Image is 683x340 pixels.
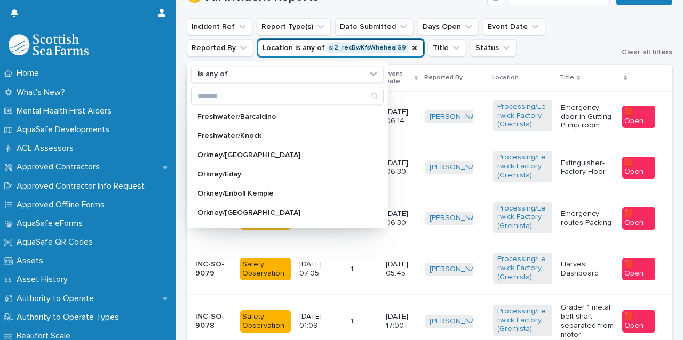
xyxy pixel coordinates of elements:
a: Processing/Lerwick Factory (Gremista) [497,102,548,129]
button: Status [471,39,517,56]
p: Title [560,72,574,84]
div: 🟥 Open [622,106,655,128]
div: Safety Observation [240,258,291,280]
p: [DATE] 01:09 [299,312,342,330]
p: ACL Assessors [12,143,82,153]
p: Approved Contractor Info Request [12,181,153,191]
p: Freshwater/Knock [197,132,367,140]
tr: INC-SO-9079Safety Observation[DATE] 07:0511 [DATE] 05:45[PERSON_NAME] Processing/Lerwick Factory ... [187,244,672,294]
a: [PERSON_NAME] [430,265,488,274]
p: Approved Contractors [12,162,108,172]
p: Home [12,68,47,78]
p: is any of [198,70,228,79]
p: [DATE] 07:05 [299,260,342,278]
p: What's New? [12,87,74,98]
button: Days Open [418,18,479,35]
tr: INC-SO-9086Safety Observation[DATE] 09:5311 [DATE] 06:30[PERSON_NAME] Processing/Lerwick Factory ... [187,142,672,193]
p: INC-SO-9079 [195,260,232,278]
p: [DATE] 06:30 [386,159,416,177]
p: Mental Health First Aiders [12,106,120,116]
p: [DATE] 06:14 [386,108,416,126]
button: Report Type(s) [257,18,331,35]
button: Reported By [187,39,253,56]
span: Clear all filters [622,48,672,56]
p: Authority to Operate Types [12,312,128,322]
p: Assets [12,256,52,266]
button: Incident Ref [187,18,252,35]
p: Orkney/[GEOGRAPHIC_DATA] [197,209,367,216]
p: [DATE] 17:00 [386,312,416,330]
p: Harvest Dashboard [561,260,614,278]
p: AquaSafe eForms [12,218,91,229]
button: Event Date [483,18,545,35]
p: 1 [351,315,355,326]
p: Orkney/Eday [197,171,367,178]
p: AquaSafe Developments [12,125,118,135]
div: 🟥 Open [622,207,655,230]
a: Processing/Lerwick Factory (Gremista) [497,204,548,231]
p: Asset History [12,274,76,285]
a: Processing/Lerwick Factory (Gremista) [497,255,548,281]
a: [PERSON_NAME] [430,112,488,122]
p: Approved Offline Forms [12,200,113,210]
p: [DATE] 05:45 [386,260,416,278]
div: 🟥 Open [622,258,655,280]
p: Reported By [424,72,463,84]
button: Title [428,39,466,56]
img: bPIBxiqnSb2ggTQWdOVV [9,34,89,55]
a: [PERSON_NAME] [430,317,488,326]
p: Emergency door in Gutting Pump room [561,103,614,130]
p: Event Date [385,68,411,88]
a: [PERSON_NAME] [430,214,488,223]
p: Freshwater/Barcaldine [197,113,367,120]
p: [DATE] 06:30 [386,209,416,228]
tr: INC-SO-9085Safety Observation[DATE] 09:4911 [DATE] 06:30[PERSON_NAME] Processing/Lerwick Factory ... [187,193,672,244]
p: Orkney/[GEOGRAPHIC_DATA] [197,151,367,159]
p: 1 [351,263,355,274]
a: Processing/Lerwick Factory (Gremista) [497,153,548,180]
div: Search [191,87,384,105]
div: Safety Observation [240,310,291,333]
p: Emergency routes Packing [561,209,614,228]
div: 🟥 Open [622,157,655,179]
input: Search [192,87,383,104]
a: Processing/Lerwick Factory (Gremista) [497,307,548,334]
p: INC-SO-9078 [195,312,232,330]
div: 🟥 Open [622,310,655,333]
a: [PERSON_NAME] [430,163,488,172]
button: Clear all filters [613,48,672,56]
p: AquaSafe QR Codes [12,237,101,247]
button: Date Submitted [335,18,414,35]
p: Location [492,72,519,84]
button: Location [258,39,424,56]
p: Grader 1 metal belt shaft separated from motor [561,303,614,339]
p: Authority to Operate [12,294,102,304]
p: Orkney/Eriboll Kempie [197,190,367,197]
tr: INC-SO-9088Safety Observation[DATE] 09:5611 [DATE] 06:14[PERSON_NAME] Processing/Lerwick Factory ... [187,91,672,142]
p: Extinguisher- Factory Floor [561,159,614,177]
